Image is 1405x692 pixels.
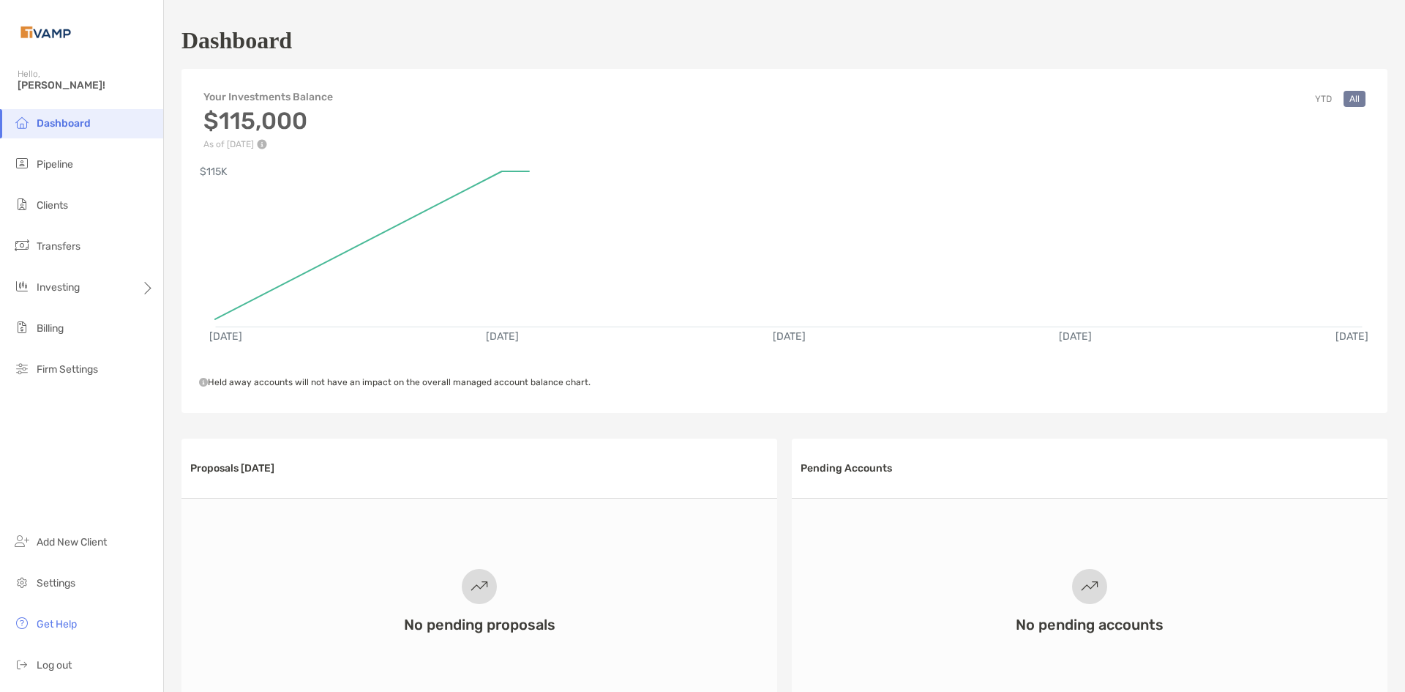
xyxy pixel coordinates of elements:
[181,27,292,54] h1: Dashboard
[190,462,274,475] h3: Proposals [DATE]
[37,322,64,335] span: Billing
[1335,330,1368,343] text: [DATE]
[13,360,31,377] img: firm-settings icon
[200,165,228,178] text: $115K
[203,107,333,135] h3: $115,000
[37,363,98,376] span: Firm Settings
[13,237,31,254] img: transfers icon
[1016,616,1164,633] h3: No pending accounts
[486,330,519,343] text: [DATE]
[1059,330,1092,343] text: [DATE]
[209,330,242,343] text: [DATE]
[1344,91,1365,107] button: All
[773,330,806,343] text: [DATE]
[203,139,333,149] p: As of [DATE]
[37,240,80,253] span: Transfers
[13,614,31,632] img: get-help icon
[203,91,333,103] h4: Your Investments Balance
[199,377,591,387] span: Held away accounts will not have an impact on the overall managed account balance chart.
[13,532,31,550] img: add_new_client icon
[13,196,31,213] img: clients icon
[13,278,31,295] img: investing icon
[18,6,74,59] img: Zoe Logo
[37,158,73,171] span: Pipeline
[404,616,555,633] h3: No pending proposals
[18,79,154,92] span: [PERSON_NAME]!
[37,117,91,130] span: Dashboard
[1309,91,1338,107] button: YTD
[801,462,892,475] h3: Pending Accounts
[37,618,77,630] span: Get Help
[13,573,31,591] img: settings icon
[13,114,31,131] img: dashboard icon
[37,659,72,671] span: Log out
[37,577,75,589] span: Settings
[37,199,68,212] span: Clients
[13,155,31,172] img: pipeline icon
[37,536,107,548] span: Add New Client
[257,139,267,149] img: Performance Info
[13,319,31,336] img: billing icon
[13,655,31,673] img: logout icon
[37,281,80,294] span: Investing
